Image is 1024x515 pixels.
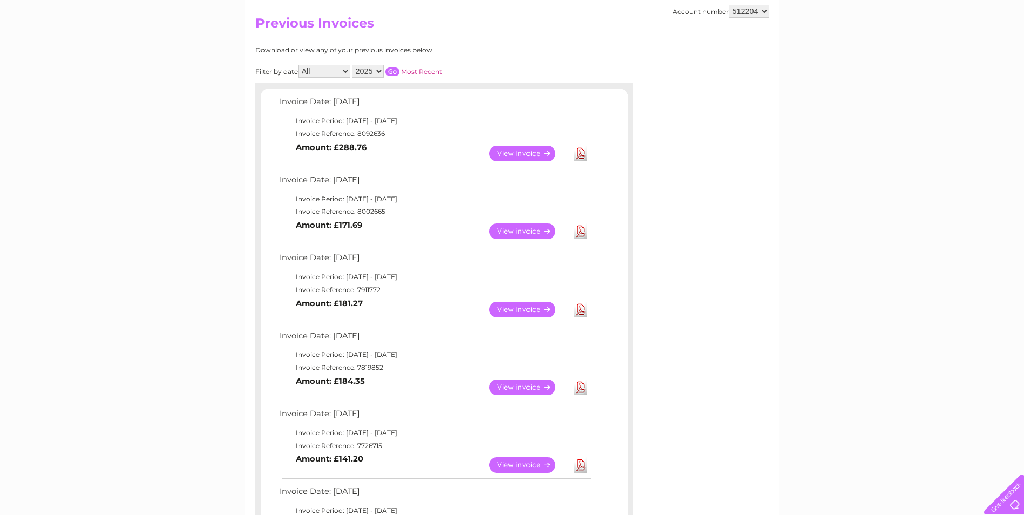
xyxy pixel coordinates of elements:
a: 0333 014 3131 [820,5,895,19]
a: Most Recent [401,67,442,76]
b: Amount: £141.20 [296,454,363,464]
td: Invoice Period: [DATE] - [DATE] [277,348,593,361]
td: Invoice Reference: 7726715 [277,439,593,452]
img: logo.png [36,28,91,61]
b: Amount: £171.69 [296,220,362,230]
td: Invoice Reference: 8092636 [277,127,593,140]
div: Clear Business is a trading name of Verastar Limited (registered in [GEOGRAPHIC_DATA] No. 3667643... [257,6,768,52]
a: View [489,457,568,473]
a: Blog [930,46,946,54]
a: Download [574,457,587,473]
a: View [489,146,568,161]
h2: Previous Invoices [255,16,769,36]
td: Invoice Reference: 7819852 [277,361,593,374]
td: Invoice Date: [DATE] [277,250,593,270]
a: View [489,380,568,395]
td: Invoice Date: [DATE] [277,94,593,114]
b: Amount: £181.27 [296,299,363,308]
td: Invoice Period: [DATE] - [DATE] [277,426,593,439]
a: View [489,302,568,317]
td: Invoice Date: [DATE] [277,406,593,426]
b: Amount: £184.35 [296,376,365,386]
a: Contact [952,46,979,54]
a: Log out [988,46,1014,54]
a: Energy [861,46,885,54]
a: Water [834,46,855,54]
b: Amount: £288.76 [296,143,367,152]
td: Invoice Period: [DATE] - [DATE] [277,270,593,283]
a: Download [574,302,587,317]
div: Account number [673,5,769,18]
a: Download [574,146,587,161]
div: Download or view any of your previous invoices below. [255,46,539,54]
td: Invoice Date: [DATE] [277,329,593,349]
a: Download [574,223,587,239]
td: Invoice Reference: 7911772 [277,283,593,296]
td: Invoice Reference: 8002665 [277,205,593,218]
td: Invoice Period: [DATE] - [DATE] [277,193,593,206]
a: View [489,223,568,239]
td: Invoice Period: [DATE] - [DATE] [277,114,593,127]
a: Telecoms [891,46,924,54]
td: Invoice Date: [DATE] [277,484,593,504]
a: Download [574,380,587,395]
td: Invoice Date: [DATE] [277,173,593,193]
div: Filter by date [255,65,539,78]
